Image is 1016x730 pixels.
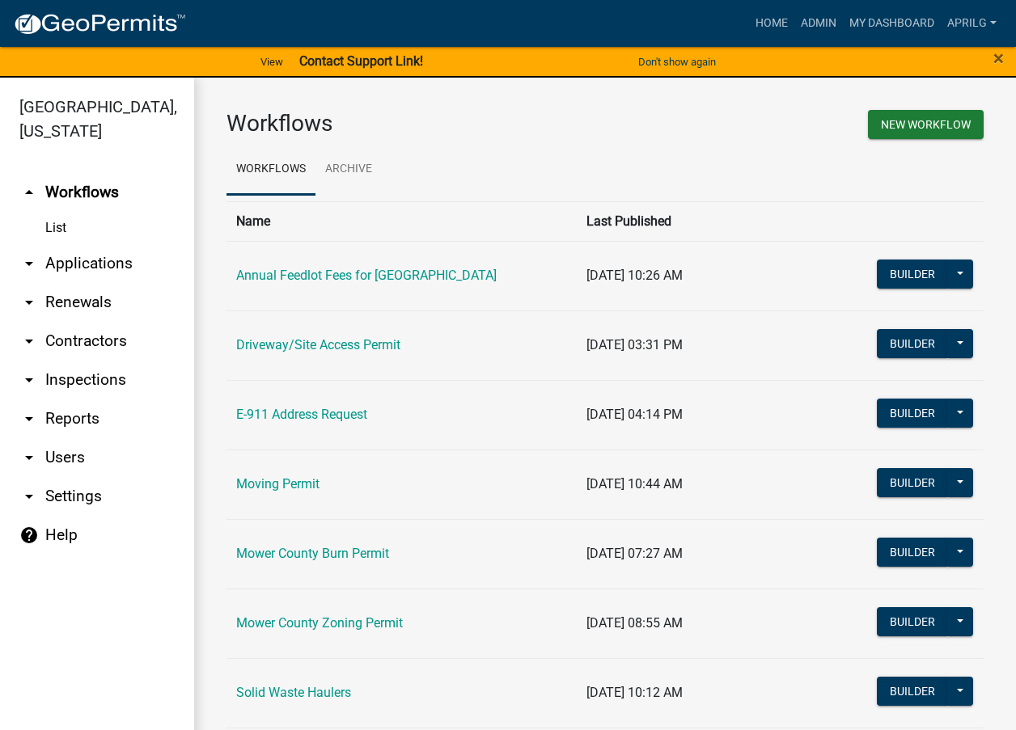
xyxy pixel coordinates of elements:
[236,685,351,700] a: Solid Waste Haulers
[586,337,683,352] span: [DATE] 03:31 PM
[993,49,1004,68] button: Close
[843,8,941,39] a: My Dashboard
[941,8,1003,39] a: aprilg
[19,254,39,273] i: arrow_drop_down
[315,144,382,196] a: Archive
[632,49,722,75] button: Don't show again
[19,370,39,390] i: arrow_drop_down
[19,487,39,506] i: arrow_drop_down
[236,337,400,352] a: Driveway/Site Access Permit
[577,201,837,241] th: Last Published
[19,183,39,202] i: arrow_drop_up
[586,615,683,631] span: [DATE] 08:55 AM
[586,546,683,561] span: [DATE] 07:27 AM
[877,399,948,428] button: Builder
[993,47,1004,70] span: ×
[236,476,320,492] a: Moving Permit
[236,407,367,422] a: E-911 Address Request
[19,448,39,467] i: arrow_drop_down
[586,407,683,422] span: [DATE] 04:14 PM
[236,546,389,561] a: Mower County Burn Permit
[877,538,948,567] button: Builder
[586,476,683,492] span: [DATE] 10:44 AM
[19,331,39,351] i: arrow_drop_down
[877,329,948,358] button: Builder
[19,293,39,312] i: arrow_drop_down
[749,8,794,39] a: Home
[226,110,593,137] h3: Workflows
[868,110,984,139] button: New Workflow
[254,49,290,75] a: View
[586,685,683,700] span: [DATE] 10:12 AM
[877,260,948,289] button: Builder
[19,525,39,545] i: help
[794,8,843,39] a: Admin
[226,201,577,241] th: Name
[877,677,948,706] button: Builder
[877,607,948,636] button: Builder
[586,268,683,283] span: [DATE] 10:26 AM
[877,468,948,497] button: Builder
[236,268,497,283] a: Annual Feedlot Fees for [GEOGRAPHIC_DATA]
[299,53,423,69] strong: Contact Support Link!
[236,615,403,631] a: Mower County Zoning Permit
[226,144,315,196] a: Workflows
[19,409,39,428] i: arrow_drop_down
